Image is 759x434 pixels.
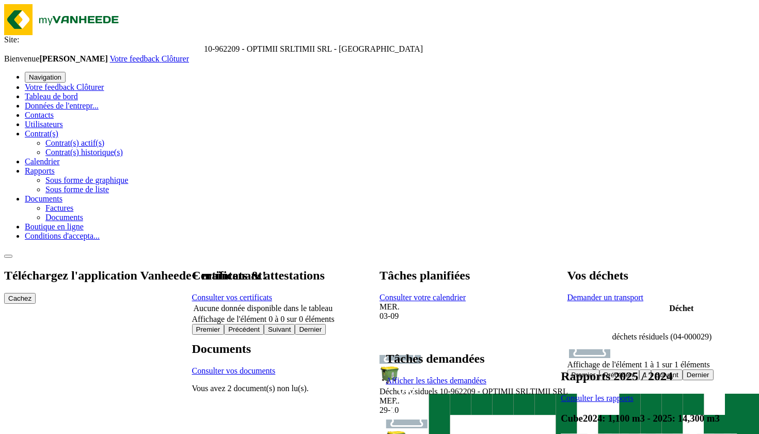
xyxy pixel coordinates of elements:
[8,295,31,302] span: Cachez
[4,35,19,44] span: Site:
[379,269,568,283] h2: Tâches planifiées
[379,302,568,312] div: MER.
[39,54,107,63] strong: [PERSON_NAME]
[295,324,326,335] button: Last
[204,44,423,53] span: 10-962209 - OPTIMII SRLTIMII SRL - ESTINNES
[192,342,309,356] h2: Documents
[4,293,36,304] button: Cachez
[25,111,54,119] a: Contacts
[25,231,100,240] a: Conditions d'accepta...
[25,83,76,91] a: Votre feedback
[4,54,110,63] span: Bienvenue
[379,293,466,302] a: Consulter votre calendrier
[224,324,264,335] button: Previous
[162,54,189,63] a: Clôturer
[4,4,128,35] img: myVanheede
[25,72,66,83] button: Navigation
[264,324,295,335] button: Next
[45,148,123,157] a: Contrat(s) historique(s)
[192,324,225,335] button: First
[25,120,63,129] a: Utilisateurs
[567,269,752,283] h2: Vos déchets
[386,376,486,385] a: Afficher les tâches demandées
[45,185,109,194] a: Sous forme de liste
[110,54,160,63] span: Votre feedback
[25,222,84,231] a: Boutique en ligne
[379,406,568,415] div: 29-10
[45,176,128,184] a: Sous forme de graphique
[583,413,720,424] span: 2024: 1,100 m3 - 2025: 14,300 m3
[25,101,99,110] a: Données de l'entrepr...
[669,304,693,313] span: Déchet
[379,396,568,406] div: MER.
[379,364,400,385] img: WB-1100-HPE-GN-50
[561,413,720,424] h3: Cube
[379,312,568,321] div: 03-09
[561,394,633,402] a: Consulter les rapports
[192,269,372,283] h2: Certificats & attestations
[561,369,720,383] h2: Rapports 2025 / 2024
[25,83,74,91] span: Votre feedback
[192,384,309,393] p: Vous avez 2 document(s) non lu(s).
[110,54,162,63] a: Votre feedback
[379,387,437,396] span: Déchets résiduels
[76,83,104,91] a: Clôturer
[25,166,55,175] a: Rapports
[25,194,62,203] a: Documents
[25,157,60,166] a: Calendrier
[25,92,78,101] a: Tableau de bord
[25,129,58,138] a: Contrat(s)
[192,293,273,302] a: Consulter vos certificats
[192,324,372,335] nav: pagination
[45,138,104,147] a: Contrat(s) actif(s)
[45,204,73,212] a: Factures
[193,303,371,314] td: Aucune donnée disponible dans le tableau
[567,293,644,302] a: Demander un transport
[45,213,83,222] a: Documents
[192,315,372,324] div: Affichage de l'élément 0 à 0 sur 0 éléments
[29,73,61,81] span: Navigation
[386,352,574,366] h2: Tâches demandées
[612,315,751,359] td: déchets résiduels (04-000029)
[192,366,276,375] a: Consulter vos documents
